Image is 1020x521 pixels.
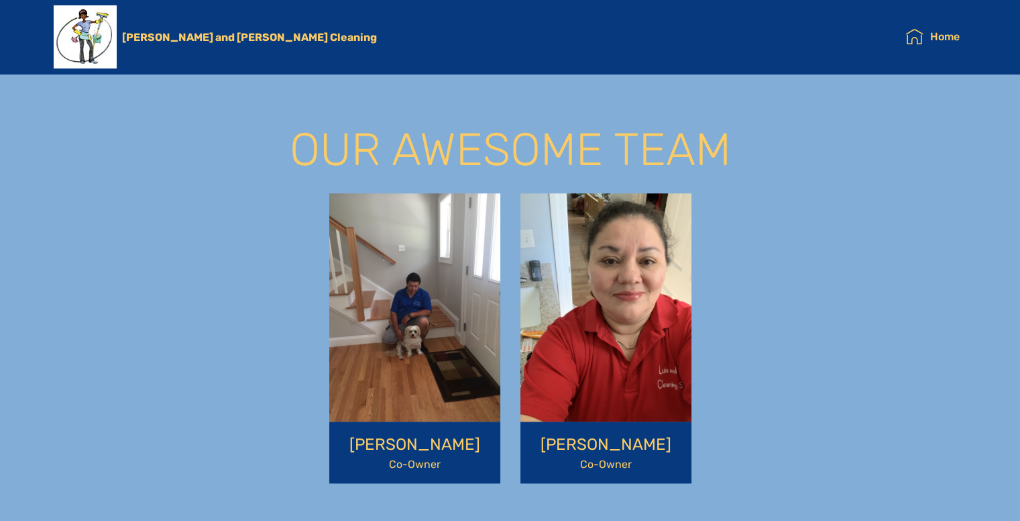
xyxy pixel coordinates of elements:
img: Mobirise [54,5,117,68]
p: Co-Owner [526,457,686,473]
a: Home [905,24,959,50]
p: [PERSON_NAME] [335,432,495,457]
p: Co-Owner [335,457,495,473]
p: [PERSON_NAME] [526,432,686,457]
h2: OUR AWESOME TEAM [138,122,883,188]
a: [PERSON_NAME] and [PERSON_NAME] Cleaning [122,31,398,44]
